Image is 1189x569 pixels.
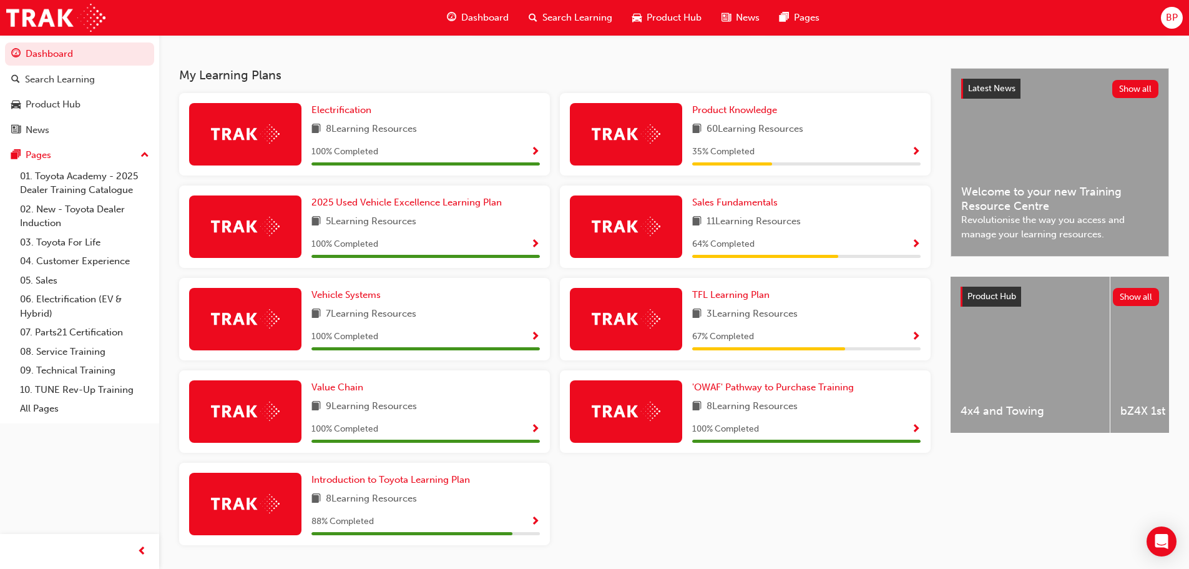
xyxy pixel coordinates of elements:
[531,144,540,160] button: Show Progress
[592,124,660,144] img: Trak
[780,10,789,26] span: pages-icon
[1113,288,1160,306] button: Show all
[592,309,660,329] img: Trak
[692,422,759,437] span: 100 % Completed
[592,217,660,236] img: Trak
[968,83,1015,94] span: Latest News
[911,332,921,343] span: Show Progress
[15,200,154,233] a: 02. New - Toyota Dealer Induction
[1147,527,1177,557] div: Open Intercom Messenger
[5,144,154,167] button: Pages
[311,492,321,507] span: book-icon
[211,402,280,421] img: Trak
[647,11,702,25] span: Product Hub
[961,79,1158,99] a: Latest NewsShow all
[5,119,154,142] a: News
[692,195,783,210] a: Sales Fundamentals
[311,399,321,415] span: book-icon
[5,42,154,66] a: Dashboard
[722,10,731,26] span: news-icon
[961,185,1158,213] span: Welcome to your new Training Resource Centre
[311,197,502,208] span: 2025 Used Vehicle Excellence Learning Plan
[736,11,760,25] span: News
[951,277,1110,433] a: 4x4 and Towing
[326,307,416,322] span: 7 Learning Resources
[15,361,154,380] a: 09. Technical Training
[911,422,921,437] button: Show Progress
[26,97,81,112] div: Product Hub
[911,329,921,345] button: Show Progress
[25,72,95,87] div: Search Learning
[15,342,154,362] a: 08. Service Training
[531,239,540,250] span: Show Progress
[311,214,321,230] span: book-icon
[11,74,20,86] span: search-icon
[531,517,540,528] span: Show Progress
[326,492,417,507] span: 8 Learning Resources
[692,122,702,137] span: book-icon
[531,147,540,158] span: Show Progress
[11,99,21,111] span: car-icon
[911,147,921,158] span: Show Progress
[311,122,321,137] span: book-icon
[951,68,1169,257] a: Latest NewsShow allWelcome to your new Training Resource CentreRevolutionise the way you access a...
[15,271,154,290] a: 05. Sales
[211,217,280,236] img: Trak
[961,404,1100,418] span: 4x4 and Towing
[211,124,280,144] img: Trak
[326,399,417,415] span: 9 Learning Resources
[692,399,702,415] span: book-icon
[311,104,371,116] span: Electrification
[6,4,105,32] img: Trak
[11,49,21,60] span: guage-icon
[592,402,660,421] img: Trak
[15,399,154,418] a: All Pages
[15,323,154,342] a: 07. Parts21 Certification
[692,380,859,395] a: 'OWAF' Pathway to Purchase Training
[5,68,154,91] a: Search Learning
[692,307,702,322] span: book-icon
[311,145,378,159] span: 100 % Completed
[461,11,509,25] span: Dashboard
[692,289,770,300] span: TFL Learning Plan
[15,233,154,252] a: 03. Toyota For Life
[707,122,803,137] span: 60 Learning Resources
[529,10,537,26] span: search-icon
[211,309,280,329] img: Trak
[311,380,368,395] a: Value Chain
[311,237,378,252] span: 100 % Completed
[770,5,829,31] a: pages-iconPages
[311,515,374,529] span: 88 % Completed
[26,148,51,162] div: Pages
[961,213,1158,241] span: Revolutionise the way you access and manage your learning resources.
[1112,80,1159,98] button: Show all
[692,382,854,393] span: 'OWAF' Pathway to Purchase Training
[692,145,755,159] span: 35 % Completed
[140,147,149,164] span: up-icon
[1166,11,1178,25] span: BP
[911,424,921,435] span: Show Progress
[692,214,702,230] span: book-icon
[311,330,378,344] span: 100 % Completed
[311,473,475,487] a: Introduction to Toyota Learning Plan
[531,332,540,343] span: Show Progress
[15,380,154,400] a: 10. TUNE Rev-Up Training
[447,10,456,26] span: guage-icon
[961,287,1159,307] a: Product HubShow all
[5,40,154,144] button: DashboardSearch LearningProduct HubNews
[311,422,378,437] span: 100 % Completed
[531,422,540,437] button: Show Progress
[692,330,754,344] span: 67 % Completed
[326,122,417,137] span: 8 Learning Resources
[531,237,540,252] button: Show Progress
[622,5,712,31] a: car-iconProduct Hub
[15,252,154,271] a: 04. Customer Experience
[692,237,755,252] span: 64 % Completed
[26,123,49,137] div: News
[707,214,801,230] span: 11 Learning Resources
[15,167,154,200] a: 01. Toyota Academy - 2025 Dealer Training Catalogue
[692,104,777,116] span: Product Knowledge
[137,544,147,560] span: prev-icon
